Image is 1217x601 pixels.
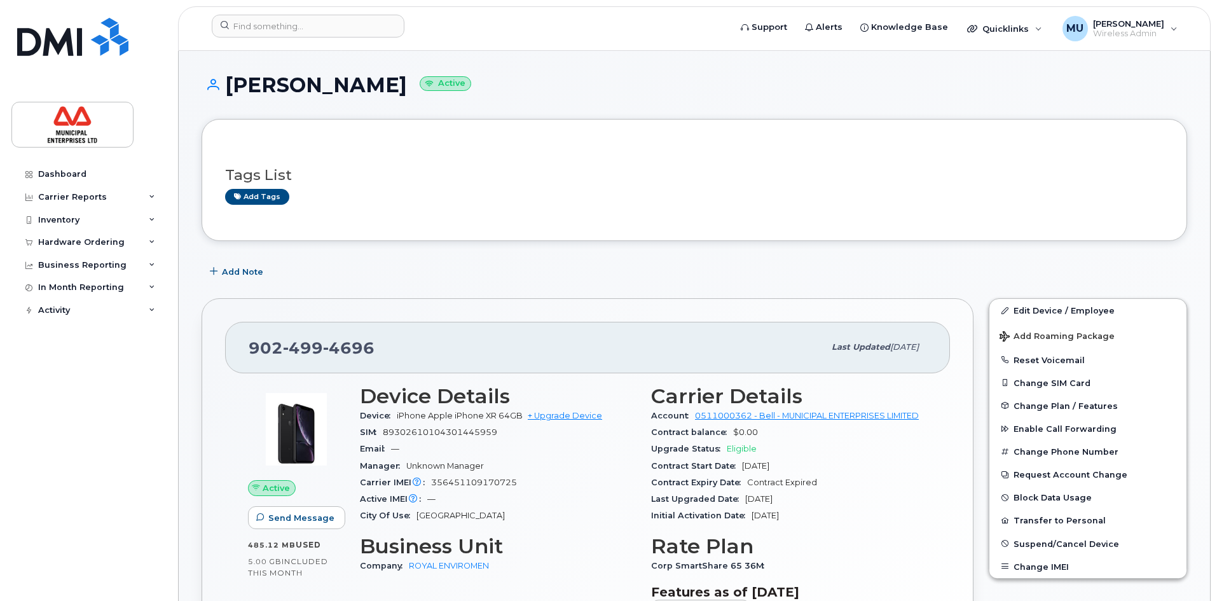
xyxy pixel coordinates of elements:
span: Eligible [727,444,757,453]
h3: Features as of [DATE] [651,584,927,600]
h1: [PERSON_NAME] [202,74,1187,96]
span: 4696 [323,338,375,357]
button: Enable Call Forwarding [989,417,1186,440]
button: Change Phone Number [989,440,1186,463]
button: Change IMEI [989,555,1186,578]
a: + Upgrade Device [528,411,602,420]
span: iPhone Apple iPhone XR 64GB [397,411,523,420]
span: [GEOGRAPHIC_DATA] [416,511,505,520]
span: $0.00 [733,427,758,437]
button: Request Account Change [989,463,1186,486]
span: Add Roaming Package [1000,331,1115,343]
span: Change Plan / Features [1014,401,1118,410]
span: Suspend/Cancel Device [1014,539,1119,548]
button: Block Data Usage [989,486,1186,509]
span: [DATE] [745,494,773,504]
span: Company [360,561,409,570]
span: 485.12 MB [248,541,296,549]
span: Manager [360,461,406,471]
h3: Carrier Details [651,385,927,408]
span: — [427,494,436,504]
span: 5.00 GB [248,557,282,566]
span: Send Message [268,512,334,524]
h3: Rate Plan [651,535,927,558]
button: Send Message [248,506,345,529]
a: Edit Device / Employee [989,299,1186,322]
span: Contract balance [651,427,733,437]
button: Transfer to Personal [989,509,1186,532]
button: Suspend/Cancel Device [989,532,1186,555]
span: Device [360,411,397,420]
span: SIM [360,427,383,437]
span: Unknown Manager [406,461,484,471]
button: Add Note [202,260,274,283]
span: [DATE] [890,342,919,352]
span: 356451109170725 [431,478,517,487]
span: included this month [248,556,328,577]
span: Add Note [222,266,263,278]
span: 89302610104301445959 [383,427,497,437]
span: [DATE] [742,461,769,471]
h3: Device Details [360,385,636,408]
span: Upgrade Status [651,444,727,453]
a: ROYAL ENVIROMEN [409,561,489,570]
span: Active IMEI [360,494,427,504]
span: [DATE] [752,511,779,520]
span: 499 [283,338,323,357]
span: Active [263,482,290,494]
span: used [296,540,321,549]
span: Contract Start Date [651,461,742,471]
img: image20231002-3703462-1qb80zy.jpeg [258,391,334,467]
button: Change SIM Card [989,371,1186,394]
span: Enable Call Forwarding [1014,424,1117,434]
span: Contract Expiry Date [651,478,747,487]
a: Add tags [225,189,289,205]
button: Reset Voicemail [989,349,1186,371]
span: Last Upgraded Date [651,494,745,504]
h3: Tags List [225,167,1164,183]
span: 902 [249,338,375,357]
button: Change Plan / Features [989,394,1186,417]
button: Add Roaming Package [989,322,1186,349]
span: Email [360,444,391,453]
span: Account [651,411,695,420]
span: Corp SmartShare 65 36M [651,561,771,570]
span: Contract Expired [747,478,817,487]
span: Carrier IMEI [360,478,431,487]
span: — [391,444,399,453]
h3: Business Unit [360,535,636,558]
span: Initial Activation Date [651,511,752,520]
small: Active [420,76,471,91]
span: Last updated [832,342,890,352]
a: 0511000362 - Bell - MUNICIPAL ENTERPRISES LIMITED [695,411,919,420]
span: City Of Use [360,511,416,520]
